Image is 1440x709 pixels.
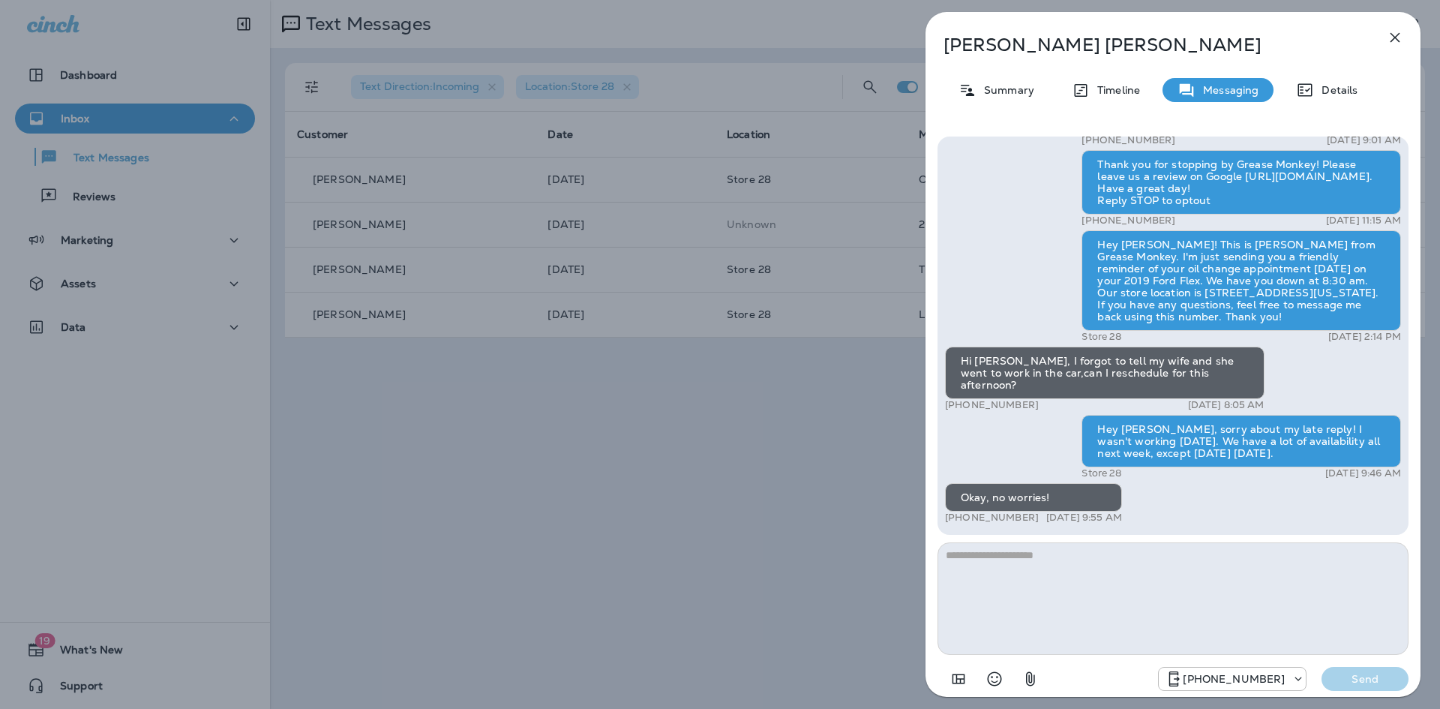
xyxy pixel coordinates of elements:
div: Hey [PERSON_NAME]! This is [PERSON_NAME] from Grease Monkey. I'm just sending you a friendly remi... [1081,230,1401,331]
button: Add in a premade template [943,664,973,694]
div: +1 (208) 858-5823 [1159,670,1306,688]
p: [DATE] 2:14 PM [1328,331,1401,343]
div: Thank you for stopping by Grease Monkey! Please leave us a review on Google [URL][DOMAIN_NAME]. H... [1081,150,1401,215]
p: Details [1314,84,1357,96]
p: [DATE] 8:05 AM [1188,399,1264,411]
p: [PHONE_NUMBER] [1183,673,1285,685]
p: [PHONE_NUMBER] [1081,134,1175,146]
p: [DATE] 9:55 AM [1046,512,1122,524]
div: Hey [PERSON_NAME], sorry about my late reply! I wasn't working [DATE]. We have a lot of availabil... [1081,415,1401,467]
p: [PHONE_NUMBER] [1081,215,1175,227]
p: [PERSON_NAME] [PERSON_NAME] [943,35,1353,56]
p: [DATE] 9:01 AM [1327,134,1401,146]
p: [DATE] 11:15 AM [1326,215,1401,227]
p: Store 28 [1081,331,1121,343]
p: Store 28 [1081,467,1121,479]
button: Select an emoji [979,664,1009,694]
p: Messaging [1195,84,1258,96]
p: [DATE] 9:46 AM [1325,467,1401,479]
p: Summary [976,84,1034,96]
p: Timeline [1090,84,1140,96]
div: Hi [PERSON_NAME], I forgot to tell my wife and she went to work in the car,can I reschedule for t... [945,347,1264,399]
div: Okay, no worries! [945,483,1122,512]
p: [PHONE_NUMBER] [945,399,1039,411]
p: [PHONE_NUMBER] [945,512,1039,524]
